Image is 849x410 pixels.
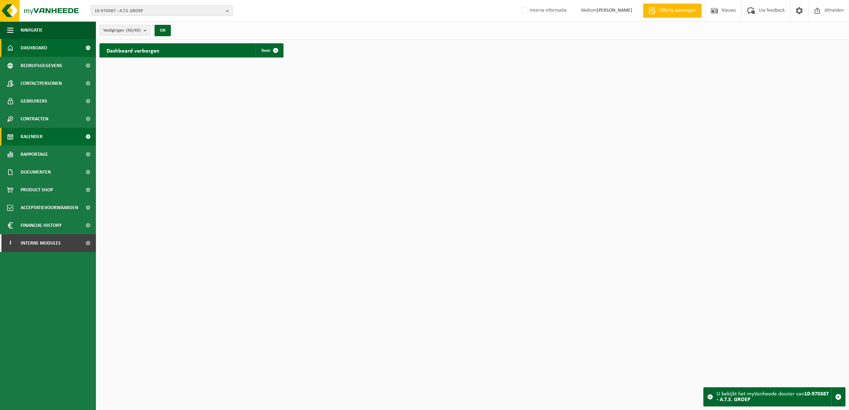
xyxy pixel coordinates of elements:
span: Navigatie [21,21,43,39]
count: (40/40) [126,28,141,33]
a: Offerte aanvragen [643,4,702,18]
span: Contactpersonen [21,75,62,92]
span: I [7,234,13,252]
button: OK [155,25,171,36]
div: U bekijkt het myVanheede dossier van [716,388,831,406]
h2: Dashboard verborgen [99,43,167,57]
span: Bedrijfsgegevens [21,57,62,75]
span: Toon [261,48,270,53]
span: Product Shop [21,181,53,199]
span: Contracten [21,110,48,128]
span: Gebruikers [21,92,47,110]
label: Interne informatie [520,5,567,16]
a: Toon [255,43,283,58]
span: Rapportage [21,146,48,163]
span: Interne modules [21,234,61,252]
span: 10-970387 - A.T.S. GROEP [94,6,223,16]
span: Vestigingen [103,25,141,36]
strong: 10-970387 - A.T.S. GROEP [716,391,829,403]
button: Vestigingen(40/40) [99,25,150,35]
span: Documenten [21,163,51,181]
span: Kalender [21,128,43,146]
button: 10-970387 - A.T.S. GROEP [91,5,233,16]
span: Dashboard [21,39,47,57]
span: Financial History [21,217,61,234]
span: Acceptatievoorwaarden [21,199,78,217]
strong: [PERSON_NAME] [597,8,632,13]
span: Offerte aanvragen [658,7,698,14]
